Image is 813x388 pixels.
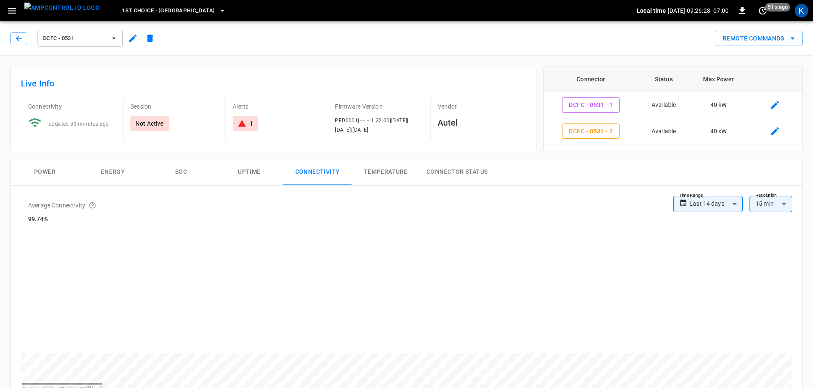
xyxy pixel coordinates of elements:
th: Connector [544,66,639,92]
th: Max Power [689,66,748,92]
p: Alerts [233,102,321,111]
span: 1st Choice - [GEOGRAPHIC_DATA] [122,6,215,16]
div: remote commands options [716,31,803,46]
label: Time Range [679,192,703,199]
button: Connectivity [283,158,352,186]
table: connector table [544,66,802,144]
img: ampcontrol.io logo [24,3,100,13]
p: Session [130,102,219,111]
p: Average Connectivity [28,201,85,210]
button: Energy [79,158,147,186]
label: Resolution [755,192,777,199]
button: DCFC - 0531 - 1 [562,97,620,113]
button: Uptime [215,158,283,186]
p: Firmware Version [335,102,423,111]
p: Not Active [135,119,164,128]
button: Remote Commands [716,31,803,46]
th: Status [638,66,689,92]
div: profile-icon [795,4,808,17]
button: 1st Choice - [GEOGRAPHIC_DATA] [118,3,229,19]
td: Available [638,92,689,118]
div: 15 min [750,196,792,212]
p: Local time [637,6,666,15]
div: 1 [250,119,253,128]
td: 40 kW [689,118,748,145]
p: Connectivity [28,102,116,111]
button: Power [11,158,79,186]
button: SOC [147,158,215,186]
span: PFD0001|-.--.--|1.32.00|[DATE]|[DATE]|[DATE] [335,118,408,133]
p: Vendor [438,102,526,111]
h6: Autel [438,116,526,129]
td: Available [638,118,689,145]
h6: 99.74% [28,215,96,224]
span: updated 33 minutes ago [49,121,109,127]
button: DCFC - 0531 - 2 [562,124,620,139]
h6: Live Info [21,77,526,90]
p: [DATE] 09:26:28 -07:00 [668,6,729,15]
span: 51 s ago [765,3,790,11]
button: DCFC - 0531 [37,30,123,47]
button: set refresh interval [756,4,770,17]
span: DCFC - 0531 [43,34,106,43]
button: Connector Status [420,158,494,186]
button: Temperature [352,158,420,186]
div: Last 14 days [689,196,743,212]
td: 40 kW [689,92,748,118]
